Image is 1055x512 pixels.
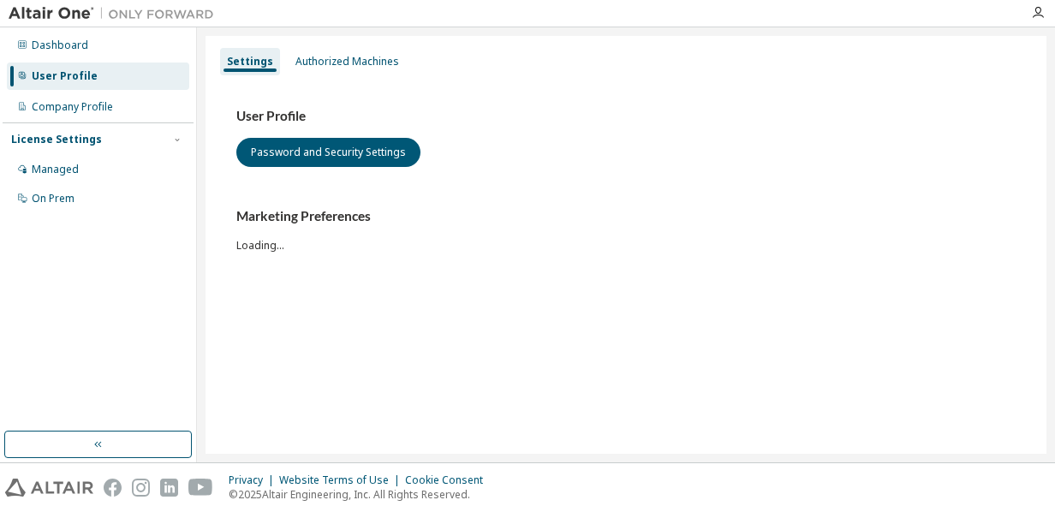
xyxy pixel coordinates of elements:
[229,487,493,502] p: © 2025 Altair Engineering, Inc. All Rights Reserved.
[32,192,75,205] div: On Prem
[132,479,150,497] img: instagram.svg
[32,100,113,114] div: Company Profile
[279,473,405,487] div: Website Terms of Use
[229,473,279,487] div: Privacy
[32,69,98,83] div: User Profile
[9,5,223,22] img: Altair One
[32,39,88,52] div: Dashboard
[5,479,93,497] img: altair_logo.svg
[236,108,1016,125] h3: User Profile
[236,208,1016,225] h3: Marketing Preferences
[236,138,420,167] button: Password and Security Settings
[188,479,213,497] img: youtube.svg
[11,133,102,146] div: License Settings
[236,208,1016,252] div: Loading...
[160,479,178,497] img: linkedin.svg
[104,479,122,497] img: facebook.svg
[295,55,399,68] div: Authorized Machines
[405,473,493,487] div: Cookie Consent
[227,55,273,68] div: Settings
[32,163,79,176] div: Managed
